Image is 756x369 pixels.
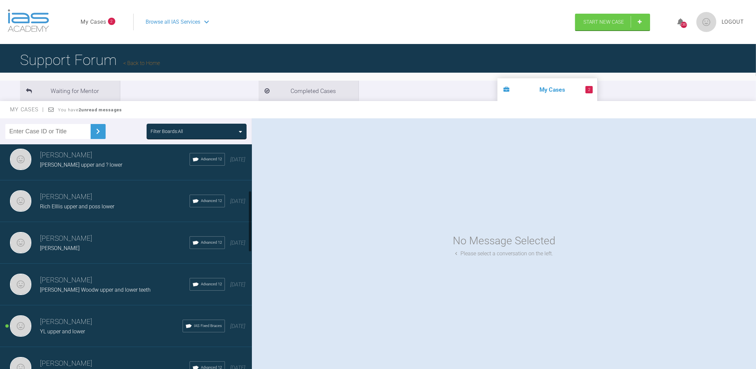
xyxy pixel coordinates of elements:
span: You have [58,107,122,112]
li: Completed Cases [259,81,359,101]
img: logo-light.3e3ef733.png [8,9,49,32]
a: Logout [722,18,744,26]
span: [PERSON_NAME] [40,245,80,251]
a: My Cases [81,18,106,26]
span: Browse all IAS Services [146,18,200,26]
img: Neil Fearns [10,274,31,295]
div: 1387 [681,22,687,28]
span: Advanced 12 [201,198,222,204]
img: Neil Fearns [10,315,31,337]
img: chevronRight.28bd32b0.svg [93,126,103,137]
span: [DATE] [230,323,245,329]
img: Neil Fearns [10,149,31,170]
a: Start New Case [575,14,650,30]
li: Waiting for Mentor [20,81,120,101]
span: 2 [585,86,593,93]
h1: Support Forum [20,48,160,72]
h3: [PERSON_NAME] [40,191,190,203]
span: My Cases [10,106,44,113]
span: Advanced 12 [201,240,222,246]
span: Start New Case [583,19,624,25]
span: Advanced 12 [201,156,222,162]
h3: [PERSON_NAME] [40,150,190,161]
span: [DATE] [230,281,245,288]
span: [DATE] [230,240,245,246]
h3: [PERSON_NAME] [40,275,190,286]
li: My Cases [497,78,597,101]
input: Enter Case ID or Title [5,124,91,139]
span: Rich Elllis upper and poss lower [40,203,114,210]
span: [DATE] [230,198,245,204]
h3: [PERSON_NAME] [40,316,183,328]
img: Neil Fearns [10,190,31,212]
div: Please select a conversation on the left. [455,249,553,258]
a: Back to Home [123,60,160,66]
span: [DATE] [230,156,245,163]
h3: [PERSON_NAME] [40,233,190,244]
span: 2 [108,18,115,25]
span: [PERSON_NAME] Woodw upper and lower teeth [40,287,151,293]
span: Advanced 12 [201,281,222,287]
span: YL upper and lower [40,328,85,335]
div: No Message Selected [453,232,555,249]
div: Filter Boards: All [151,128,183,135]
img: Neil Fearns [10,232,31,253]
span: IAS Fixed Braces [194,323,222,329]
img: profile.png [696,12,716,32]
span: [PERSON_NAME] upper and ? lower [40,162,122,168]
strong: 2 unread messages [79,107,122,112]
